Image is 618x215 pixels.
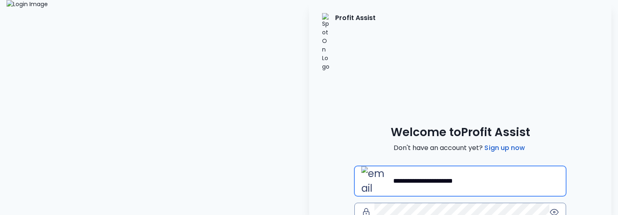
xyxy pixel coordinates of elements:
img: email [361,166,390,196]
a: Sign up now [483,143,526,153]
span: Welcome to Profit Assist [391,125,530,140]
p: Profit Assist [335,13,376,71]
img: SpotOn Logo [322,13,330,71]
span: Don't have an account yet? [394,143,526,153]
